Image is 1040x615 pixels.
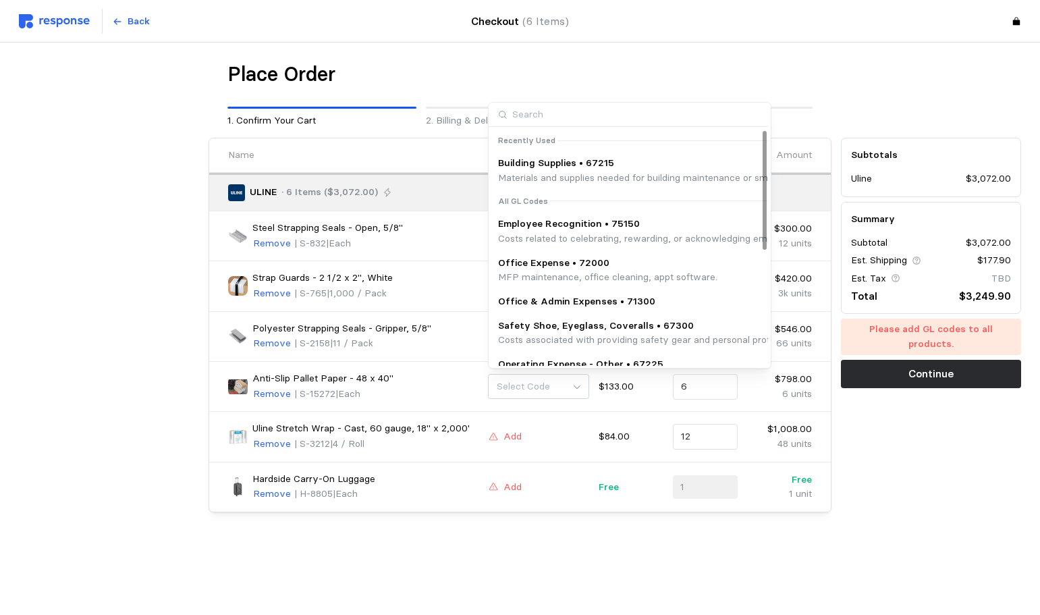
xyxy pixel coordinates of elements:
p: · 6 Items ($3,072.00) [281,185,378,200]
p: $133.00 [599,379,663,394]
p: 2. Billing & Delivery [426,113,615,128]
p: Uline [851,171,872,186]
button: Remove [252,286,292,302]
img: S-765 [228,276,248,296]
input: Search [489,103,769,128]
span: | S-765 [294,287,327,299]
p: $84.00 [599,429,663,444]
p: 6 units [747,387,812,402]
p: Est. Tax [851,271,886,286]
p: Please add GL codes to all products. [848,322,1014,351]
button: Remove [252,436,292,452]
span: | S-15272 [294,387,335,400]
img: S-2158 [228,327,248,346]
button: Remove [252,236,292,252]
p: Polyester Strapping Seals - Gripper, 5/8" [252,321,431,336]
p: Add [503,429,522,444]
p: Remove [253,387,291,402]
p: Name [228,148,254,163]
p: 12 units [747,236,812,251]
p: Operating Expense - Other • 67225 [498,357,908,372]
p: Office Expense • 72000 [498,256,717,271]
button: Add [488,429,522,445]
p: Remove [253,336,291,351]
span: | S-2158 [294,337,330,349]
p: Total [851,288,877,304]
p: $420.00 [747,271,812,286]
h5: Summary [851,212,1011,226]
p: 1 unit [747,487,812,502]
p: Anti-Slip Pallet Paper - 48 x 40" [252,371,393,386]
span: | S-832 [294,237,326,249]
h5: Subtotals [851,148,1011,162]
button: Add [488,479,522,496]
img: S-15272_txt_USEng [228,377,248,396]
span: | 11 / Pack [330,337,373,349]
p: Steel Strapping Seals - Open, 5/8" [252,221,403,236]
p: Strap Guards - 2 1/2 x 2", White [252,271,393,286]
button: Remove [252,336,292,352]
span: | Each [335,387,360,400]
p: Continue [908,365,954,382]
p: Back [128,14,150,29]
span: | 1,000 / Pack [327,287,387,299]
span: | 4 / Roll [330,437,364,450]
span: | Each [333,487,358,500]
button: Select Code [488,374,590,399]
span: | Each [326,237,351,249]
p: Remove [253,236,291,251]
p: 3k units [747,286,812,301]
p: ULINE [250,185,277,200]
button: Back [105,9,157,34]
p: Hardside Carry-On Luggage [252,472,375,487]
p: MFP maintenance, office cleaning, appt software. [498,270,717,285]
span: Select Code [497,380,550,392]
p: Remove [253,286,291,301]
p: Remove [253,487,291,502]
input: Qty [681,375,730,399]
button: Continue [841,360,1021,388]
button: Remove [252,386,292,402]
p: $3,072.00 [966,171,1011,186]
p: Add [503,480,522,495]
img: H-8805 [228,477,248,497]
p: $177.90 [977,253,1011,268]
span: | S-3212 [294,437,330,450]
img: S-3212 [228,427,248,447]
p: 48 units [747,437,812,452]
p: $300.00 [747,221,812,236]
p: Free [747,473,812,487]
p: Amount [776,148,812,163]
p: 1. Confirm Your Cart [227,113,416,128]
img: svg%3e [19,14,90,28]
p: $3,249.90 [959,288,1011,304]
p: Est. Shipping [851,253,907,268]
button: Remove [252,486,292,502]
span: | H-8805 [294,487,333,500]
p: Remove [253,437,291,452]
p: $1,008.00 [747,422,812,437]
input: Qty [681,425,730,449]
p: Office & Admin Expenses • 71300 [498,294,655,309]
p: Subtotal [851,236,887,250]
p: Uline Stretch Wrap - Cast, 60 gauge, 18" x 2,000' [252,421,470,436]
p: $798.00 [747,372,812,387]
h1: Place Order [227,61,335,88]
p: TBD [991,271,1011,286]
p: 66 units [747,336,812,351]
p: $546.00 [747,322,812,337]
p: Free [599,480,663,495]
img: S-832 [228,226,248,246]
p: $3,072.00 [966,236,1011,250]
